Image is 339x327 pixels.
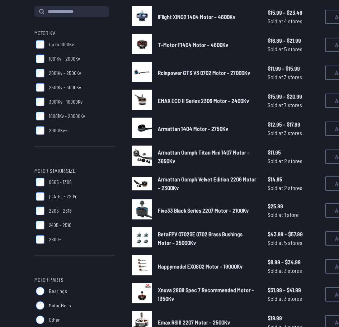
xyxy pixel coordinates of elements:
a: image [132,227,152,250]
input: 3001Kv - 10000Kv [36,98,44,106]
a: image [132,62,152,84]
span: Sold at 5 stores [268,45,319,53]
a: image [132,90,152,112]
a: BetaFPV 0702SE 0702 Brass Bushings Motor - 25000Kv [158,230,256,247]
a: image [132,34,152,56]
input: 0505 - 1306 [36,178,44,186]
a: iFlight XING2 1404 Motor - 4600Kv [158,13,256,21]
span: Sold at 3 stores [268,294,319,303]
a: Armattan Oomph Velvet Edition 2206 Motor - 2300Kv [158,175,256,192]
span: Rcinpower GTS V3 0702 Motor - 27000Kv [158,69,250,76]
span: $11.95 [268,148,319,157]
span: Sold at 7 stores [268,101,319,109]
img: image [132,227,152,247]
input: [DATE] - 2204 [36,192,44,201]
img: image [132,283,152,303]
a: Five33 Black Series 2207 Motor - 2100Kv [158,206,256,215]
span: Sold at 3 stores [268,266,319,275]
span: 10001Kv - 20000Kv [49,113,85,120]
img: image [132,118,152,138]
span: T-Motor F1404 Motor - 4600Kv [158,41,228,48]
a: EMAX ECO II Series 2306 Motor - 2400Kv [158,96,256,105]
span: Sold at 2 stores [268,184,319,192]
span: Happymodel EX0802 Motor - 19000Kv [158,263,243,270]
input: 2205 - 2318 [36,207,44,215]
span: 2205 - 2318 [49,207,72,214]
a: image [132,146,152,168]
input: 20001Kv+ [36,126,44,135]
span: Up to 1000Kv [49,41,74,48]
input: 2405 - 2510 [36,221,44,229]
span: $12.95 - $17.99 [268,120,319,129]
span: Motor KV [34,29,55,37]
span: Sold at 1 store [268,210,319,219]
span: $43.99 - $57.99 [268,230,319,238]
span: $19.99 [268,314,319,322]
a: Rcinpower GTS V3 0702 Motor - 27000Kv [158,68,256,77]
span: Armattan 1404 Motor - 2750Kv [158,125,228,132]
img: image [132,34,152,54]
span: 2600+ [49,236,61,243]
span: EMAX ECO II Series 2306 Motor - 2400Kv [158,97,249,104]
img: image [132,90,152,110]
span: $11.99 - $15.99 [268,64,319,73]
span: $31.99 - $41.99 [268,286,319,294]
span: 20001Kv+ [49,127,67,134]
span: Emax RSIII 2207 Motor - 2500Kv [158,319,230,326]
a: image [132,118,152,140]
input: 10001Kv - 20000Kv [36,112,44,120]
span: $15.99 - $23.49 [268,8,319,17]
span: $14.95 [268,175,319,184]
span: [DATE] - 2204 [49,193,76,200]
span: Other [49,316,60,323]
img: image [132,146,152,166]
input: 2501Kv - 3000Kv [36,83,44,92]
span: 2501Kv - 3000Kv [49,84,81,91]
span: Sold at 3 stores [268,129,319,137]
span: Motor Bells [49,302,71,309]
span: Sold at 3 stores [268,73,319,81]
span: 0505 - 1306 [49,179,72,186]
span: iFlight XING2 1404 Motor - 4600Kv [158,13,235,20]
span: Bearings [49,288,67,295]
span: BetaFPV 0702SE 0702 Brass Bushings Motor - 25000Kv [158,231,243,246]
input: Bearings [36,287,44,295]
input: 2001Kv - 2500Kv [36,69,44,77]
span: 1001Kv - 2000Kv [49,55,80,62]
a: image [132,6,152,28]
span: 2405 - 2510 [49,222,71,229]
span: Armattan Oomph Velvet Edition 2206 Motor - 2300Kv [158,176,256,191]
span: Xnova 2808 Spec 7 Recommended Motor - 1350Kv [158,286,254,302]
span: Armattan Oomph Titan Mini 1407 Motor - 3650Kv [158,149,250,164]
img: image [132,199,152,219]
span: Motor Stator Size [34,166,76,175]
a: image [132,199,152,222]
a: Xnova 2808 Spec 7 Recommended Motor - 1350Kv [158,286,256,303]
a: Armattan 1404 Motor - 2750Kv [158,124,256,133]
a: Happymodel EX0802 Motor - 19000Kv [158,262,256,271]
a: Armattan Oomph Titan Mini 1407 Motor - 3650Kv [158,148,256,165]
span: $15.99 - $20.99 [268,92,319,101]
span: Sold at 5 stores [268,238,319,247]
a: Emax RSIII 2207 Motor - 2500Kv [158,318,256,327]
a: image [132,283,152,305]
span: Sold at 4 stores [268,17,319,25]
img: image [132,255,152,275]
input: Motor Bells [36,301,44,310]
span: Five33 Black Series 2207 Motor - 2100Kv [158,207,249,214]
a: T-Motor F1404 Motor - 4600Kv [158,41,256,49]
span: $8.99 - $34.99 [268,258,319,266]
span: Motor Parts [34,275,63,284]
span: 2001Kv - 2500Kv [49,70,81,77]
span: Sold at 2 stores [268,157,319,165]
input: Other [36,316,44,324]
a: image [132,174,152,194]
span: $25.99 [268,202,319,210]
input: 2600+ [36,235,44,244]
img: image [132,6,152,26]
input: 1001Kv - 2000Kv [36,54,44,63]
span: $16.89 - $21.99 [268,36,319,45]
a: image [132,255,152,278]
input: Up to 1000Kv [36,40,44,49]
img: image [132,62,152,82]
